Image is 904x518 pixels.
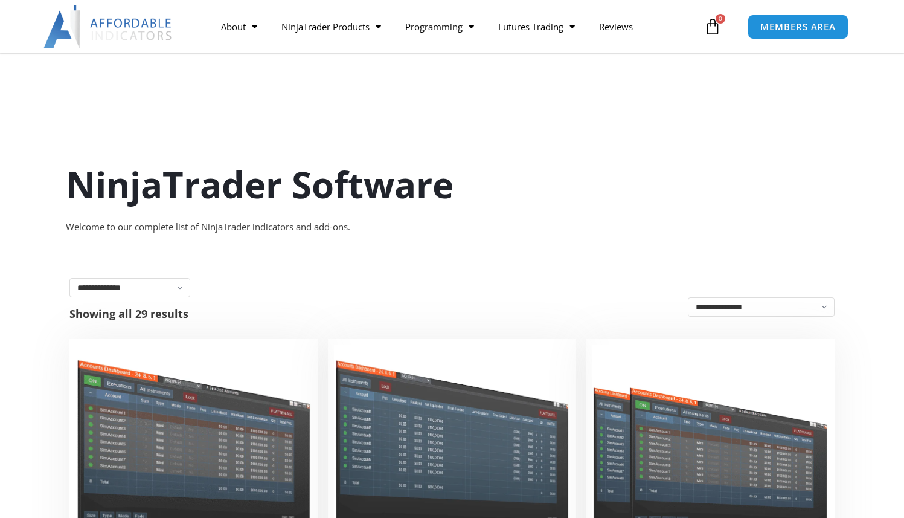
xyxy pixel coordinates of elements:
[66,219,839,236] div: Welcome to our complete list of NinjaTrader indicators and add-ons.
[760,22,836,31] span: MEMBERS AREA
[748,15,848,39] a: MEMBERS AREA
[688,297,835,317] select: Shop order
[269,13,393,40] a: NinjaTrader Products
[486,13,587,40] a: Futures Trading
[43,5,173,48] img: LogoAI | Affordable Indicators – NinjaTrader
[66,159,839,210] h1: NinjaTrader Software
[686,9,739,44] a: 0
[69,308,188,319] p: Showing all 29 results
[587,13,645,40] a: Reviews
[393,13,486,40] a: Programming
[209,13,269,40] a: About
[716,14,725,24] span: 0
[209,13,700,40] nav: Menu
